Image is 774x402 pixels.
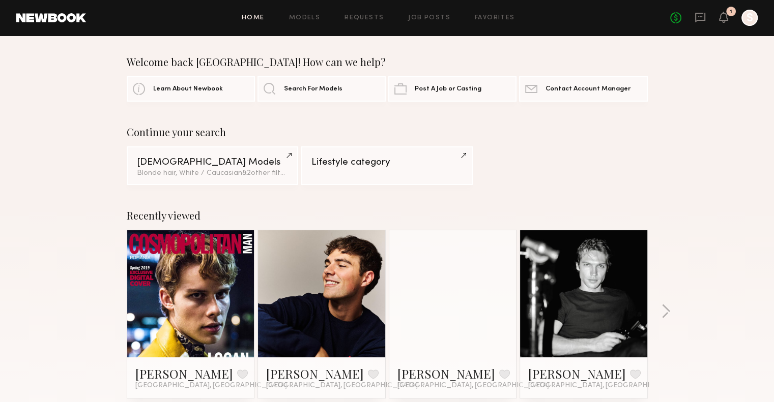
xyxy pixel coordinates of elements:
[127,146,298,185] a: [DEMOGRAPHIC_DATA] ModelsBlonde hair, White / Caucasian&2other filters
[266,365,364,382] a: [PERSON_NAME]
[127,76,255,102] a: Learn About Newbook
[127,126,648,138] div: Continue your search
[289,15,320,21] a: Models
[528,365,626,382] a: [PERSON_NAME]
[408,15,450,21] a: Job Posts
[137,158,288,167] div: [DEMOGRAPHIC_DATA] Models
[741,10,758,26] a: S
[475,15,515,21] a: Favorites
[242,170,291,176] span: & 2 other filter s
[311,158,463,167] div: Lifestyle category
[284,86,342,92] span: Search For Models
[135,382,287,390] span: [GEOGRAPHIC_DATA], [GEOGRAPHIC_DATA]
[257,76,386,102] a: Search For Models
[127,56,648,68] div: Welcome back [GEOGRAPHIC_DATA]! How can we help?
[397,365,495,382] a: [PERSON_NAME]
[242,15,265,21] a: Home
[301,146,473,185] a: Lifestyle category
[137,170,288,177] div: Blonde hair, White / Caucasian
[127,209,648,222] div: Recently viewed
[345,15,384,21] a: Requests
[528,382,680,390] span: [GEOGRAPHIC_DATA], [GEOGRAPHIC_DATA]
[546,86,630,92] span: Contact Account Manager
[415,86,481,92] span: Post A Job or Casting
[266,382,418,390] span: [GEOGRAPHIC_DATA], [GEOGRAPHIC_DATA]
[730,9,732,15] div: 1
[135,365,233,382] a: [PERSON_NAME]
[397,382,549,390] span: [GEOGRAPHIC_DATA], [GEOGRAPHIC_DATA]
[153,86,223,92] span: Learn About Newbook
[519,76,647,102] a: Contact Account Manager
[388,76,517,102] a: Post A Job or Casting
